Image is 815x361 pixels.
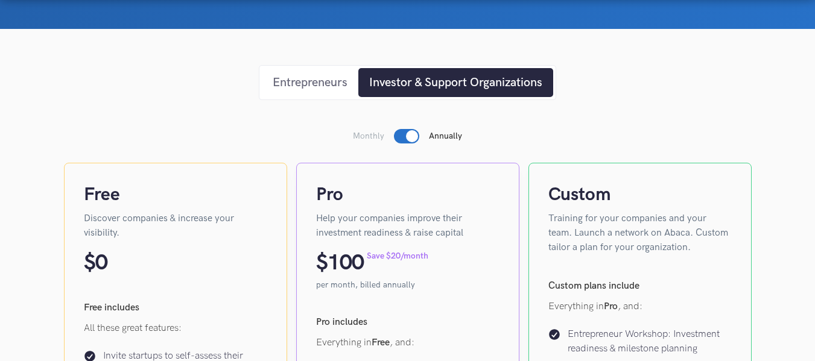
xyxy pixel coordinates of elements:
p: Monthly [353,130,384,142]
p: $ [316,250,328,277]
h4: Free [84,183,267,207]
strong: Pro [604,301,618,312]
p: 100 [328,250,364,277]
p: Save $20/month [367,250,428,262]
strong: includes [332,316,367,328]
p: Annually [429,130,462,142]
div: Entrepreneurs [273,74,347,92]
p: $ [84,250,95,277]
img: Check icon [548,328,560,341]
p: Help your companies improve their investment readiness & raise capital [316,212,499,240]
p: Entrepreneur Workshop: Investment readiness & milestone planning [568,327,732,356]
strong: Custom plans include [548,280,639,292]
p: Everything in , and: [548,300,732,314]
p: Training for your companies and your team. Launch a network on Abaca. Custom tailor a plan for yo... [548,212,732,255]
p: All these great features: [84,321,267,336]
p: 0 [95,250,107,277]
strong: Pro [316,316,330,328]
p: per month, billed annually [316,279,499,291]
p: Discover companies & increase your visibility. [84,212,267,240]
strong: Free includes [84,302,139,313]
p: Everything in , and: [316,336,499,350]
div: Investor & Support Organizations [369,74,542,92]
h4: Custom [548,183,732,207]
h4: Pro [316,183,499,207]
strong: Free [372,337,390,348]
